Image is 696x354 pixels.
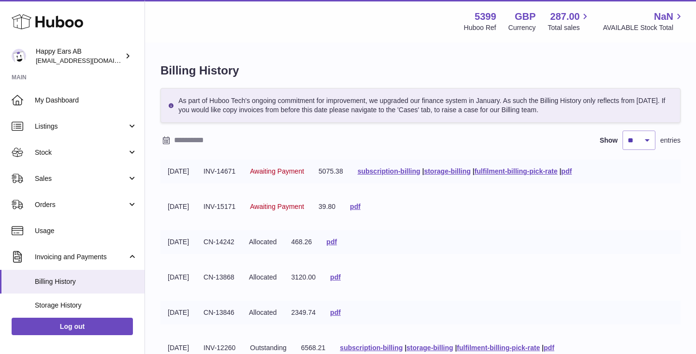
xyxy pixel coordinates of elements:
span: | [559,167,561,175]
span: Listings [35,122,127,131]
div: Huboo Ref [464,23,496,32]
span: Storage History [35,301,137,310]
span: | [455,344,457,352]
span: Usage [35,226,137,236]
span: | [542,344,544,352]
span: Billing History [35,277,137,286]
a: pdf [561,167,572,175]
h1: Billing History [160,63,681,78]
label: Show [600,136,618,145]
img: 3pl@happyearsearplugs.com [12,49,26,63]
td: [DATE] [160,195,196,219]
span: Invoicing and Payments [35,252,127,262]
span: Outstanding [250,344,287,352]
a: fulfilment-billing-pick-rate [457,344,540,352]
a: pdf [326,238,337,246]
span: AVAILABLE Stock Total [603,23,684,32]
span: 287.00 [550,10,580,23]
strong: GBP [515,10,536,23]
td: 3120.00 [284,265,323,289]
span: Total sales [548,23,591,32]
td: [DATE] [160,160,196,183]
span: My Dashboard [35,96,137,105]
span: Allocated [249,238,277,246]
div: Currency [508,23,536,32]
span: [EMAIL_ADDRESS][DOMAIN_NAME] [36,57,142,64]
td: 5075.38 [311,160,350,183]
a: pdf [350,203,361,210]
div: As part of Huboo Tech's ongoing commitment for improvement, we upgraded our finance system in Jan... [160,88,681,123]
span: entries [660,136,681,145]
a: pdf [330,273,341,281]
td: [DATE] [160,265,196,289]
span: | [473,167,475,175]
span: | [422,167,424,175]
a: fulfilment-billing-pick-rate [475,167,558,175]
span: Awaiting Payment [250,203,304,210]
a: pdf [544,344,554,352]
span: NaN [654,10,673,23]
span: Sales [35,174,127,183]
td: 468.26 [284,230,319,254]
td: CN-14242 [196,230,242,254]
td: CN-13846 [196,301,242,324]
strong: 5399 [475,10,496,23]
span: | [405,344,406,352]
a: storage-billing [406,344,453,352]
div: Happy Ears AB [36,47,123,65]
td: [DATE] [160,301,196,324]
span: Orders [35,200,127,209]
span: Awaiting Payment [250,167,304,175]
td: INV-14671 [196,160,243,183]
td: CN-13868 [196,265,242,289]
a: storage-billing [424,167,470,175]
a: pdf [330,309,341,316]
td: INV-15171 [196,195,243,219]
a: subscription-billing [340,344,403,352]
td: 39.80 [311,195,343,219]
td: [DATE] [160,230,196,254]
td: 2349.74 [284,301,323,324]
a: 287.00 Total sales [548,10,591,32]
a: subscription-billing [358,167,420,175]
span: Allocated [249,309,277,316]
span: Allocated [249,273,277,281]
a: NaN AVAILABLE Stock Total [603,10,684,32]
span: Stock [35,148,127,157]
a: Log out [12,318,133,335]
